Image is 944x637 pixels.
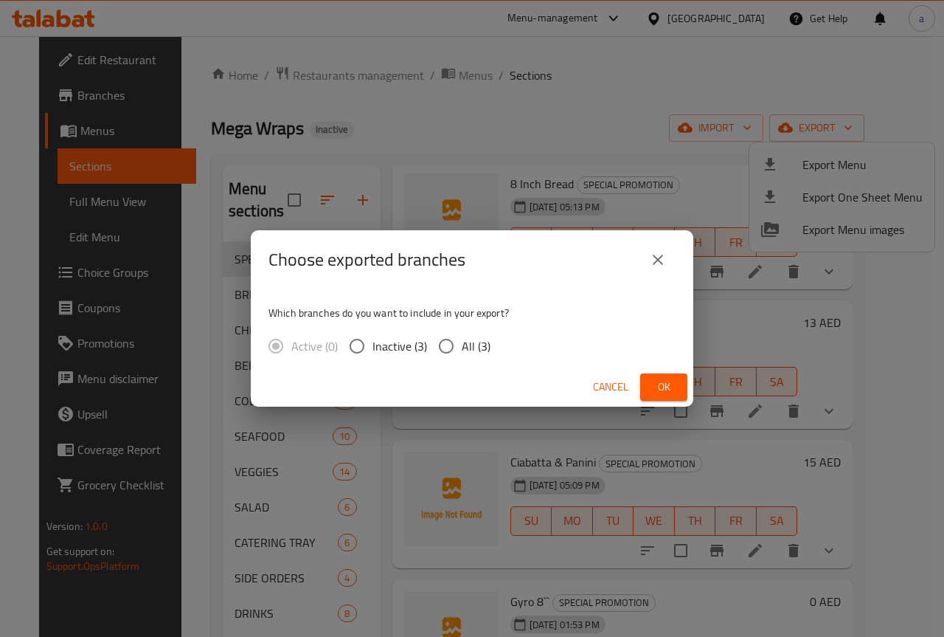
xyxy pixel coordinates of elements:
span: Inactive (3) [372,337,427,355]
button: close [640,242,676,278]
button: Cancel [587,373,634,401]
span: All (3) [462,337,490,355]
span: Cancel [593,378,628,396]
span: Ok [652,378,676,396]
button: Ok [640,373,687,401]
h2: Choose exported branches [268,248,465,272]
p: Which branches do you want to include in your export? [268,306,676,320]
span: Active (0) [291,337,338,355]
